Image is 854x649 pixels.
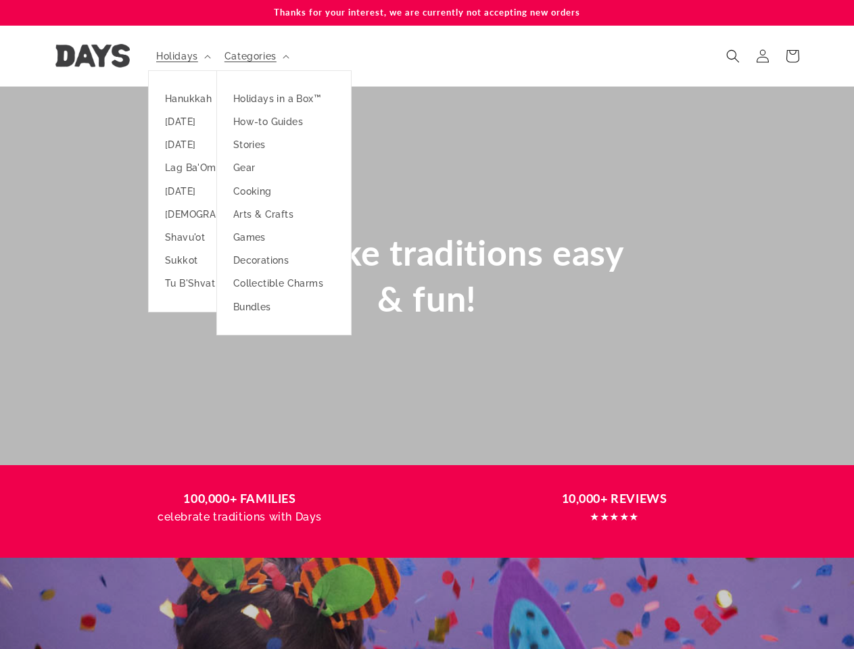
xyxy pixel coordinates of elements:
a: Gear [217,156,351,179]
a: Cooking [217,180,351,203]
a: [DEMOGRAPHIC_DATA] [149,203,283,226]
h3: 100,000+ FAMILIES [66,489,414,508]
p: celebrate traditions with Days [66,508,414,527]
h3: 10,000+ REVIEWS [440,489,789,508]
a: Games [217,226,351,249]
a: [DATE] [149,110,283,133]
a: Collectible Charms [217,272,351,295]
p: ★★★★★ [440,508,789,527]
a: How-to Guides [217,110,351,133]
a: Shavu'ot [149,226,283,249]
a: Sukkot [149,249,283,272]
img: Days United [55,44,130,68]
a: [DATE] [149,180,283,203]
summary: Categories [216,42,295,70]
span: Holidays [156,50,198,62]
a: [DATE] [149,133,283,156]
summary: Search [718,41,748,71]
a: Tu B'Shvat [149,272,283,295]
a: Bundles [217,295,351,318]
span: We make traditions easy & fun! [231,231,624,319]
a: Lag Ba'Omer [149,156,283,179]
a: Decorations [217,249,351,272]
a: Stories [217,133,351,156]
a: Hanukkah [149,87,283,110]
a: Arts & Crafts [217,203,351,226]
span: Categories [224,50,277,62]
a: Holidays in a Box™ [217,87,351,110]
summary: Holidays [148,42,216,70]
